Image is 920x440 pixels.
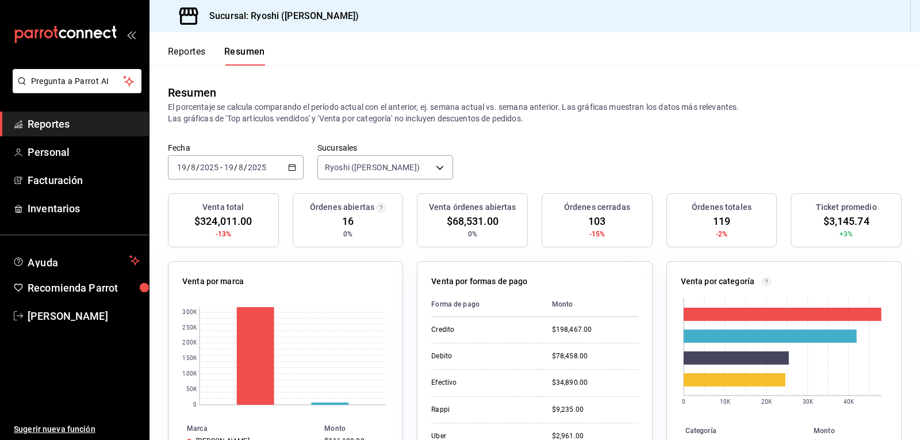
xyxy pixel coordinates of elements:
[468,229,477,239] span: 0%
[431,276,527,288] p: Venta por formas de pago
[234,163,237,172] span: /
[224,46,265,66] button: Resumen
[343,229,352,239] span: 0%
[182,309,197,316] text: 300K
[431,292,542,317] th: Forma de pago
[431,378,533,388] div: Efectivo
[168,422,320,435] th: Marca
[839,229,853,239] span: +3%
[8,83,141,95] a: Pregunta a Parrot AI
[14,423,140,435] span: Sugerir nueva función
[588,213,605,229] span: 103
[182,355,197,362] text: 150K
[182,340,197,346] text: 200K
[13,69,141,93] button: Pregunta a Parrot AI
[31,75,124,87] span: Pregunta a Parrot AI
[190,163,196,172] input: --
[667,424,809,437] th: Categoría
[202,201,244,213] h3: Venta total
[224,163,234,172] input: --
[823,213,869,229] span: $3,145.74
[177,163,187,172] input: --
[28,173,140,188] span: Facturación
[28,201,140,216] span: Inventarios
[28,116,140,132] span: Reportes
[247,163,267,172] input: ----
[317,144,453,152] label: Sucursales
[196,163,200,172] span: /
[552,351,638,361] div: $78,458.00
[187,163,190,172] span: /
[168,101,902,124] p: El porcentaje se calcula comparando el período actual con el anterior, ej. semana actual vs. sema...
[761,399,772,405] text: 20K
[843,399,854,405] text: 40K
[431,325,533,335] div: Credito
[28,144,140,160] span: Personal
[168,144,304,152] label: Fecha
[200,9,359,23] h3: Sucursal: Ryoshi ([PERSON_NAME])
[431,405,533,415] div: Rappi
[431,351,533,361] div: Debito
[552,378,638,388] div: $34,890.00
[809,424,901,437] th: Monto
[816,201,877,213] h3: Ticket promedio
[126,30,136,39] button: open_drawer_menu
[238,163,244,172] input: --
[719,399,730,405] text: 10K
[320,422,402,435] th: Monto
[543,292,638,317] th: Monto
[325,162,420,173] span: Ryoshi ([PERSON_NAME])
[682,399,685,405] text: 0
[310,201,374,213] h3: Órdenes abiertas
[182,371,197,377] text: 100K
[194,213,252,229] span: $324,011.00
[168,46,265,66] div: navigation tabs
[28,254,125,267] span: Ayuda
[216,229,232,239] span: -13%
[28,308,140,324] span: [PERSON_NAME]
[342,213,354,229] span: 16
[182,325,197,331] text: 250K
[552,325,638,335] div: $198,467.00
[200,163,219,172] input: ----
[182,276,244,288] p: Venta por marca
[244,163,247,172] span: /
[28,280,140,296] span: Recomienda Parrot
[193,402,197,408] text: 0
[713,213,730,229] span: 119
[716,229,727,239] span: -2%
[168,46,206,66] button: Reportes
[552,405,638,415] div: $9,235.00
[168,84,216,101] div: Resumen
[220,163,223,172] span: -
[692,201,752,213] h3: Órdenes totales
[564,201,630,213] h3: Órdenes cerradas
[429,201,516,213] h3: Venta órdenes abiertas
[681,276,755,288] p: Venta por categoría
[802,399,813,405] text: 30K
[186,387,197,393] text: 50K
[589,229,605,239] span: -15%
[447,213,499,229] span: $68,531.00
